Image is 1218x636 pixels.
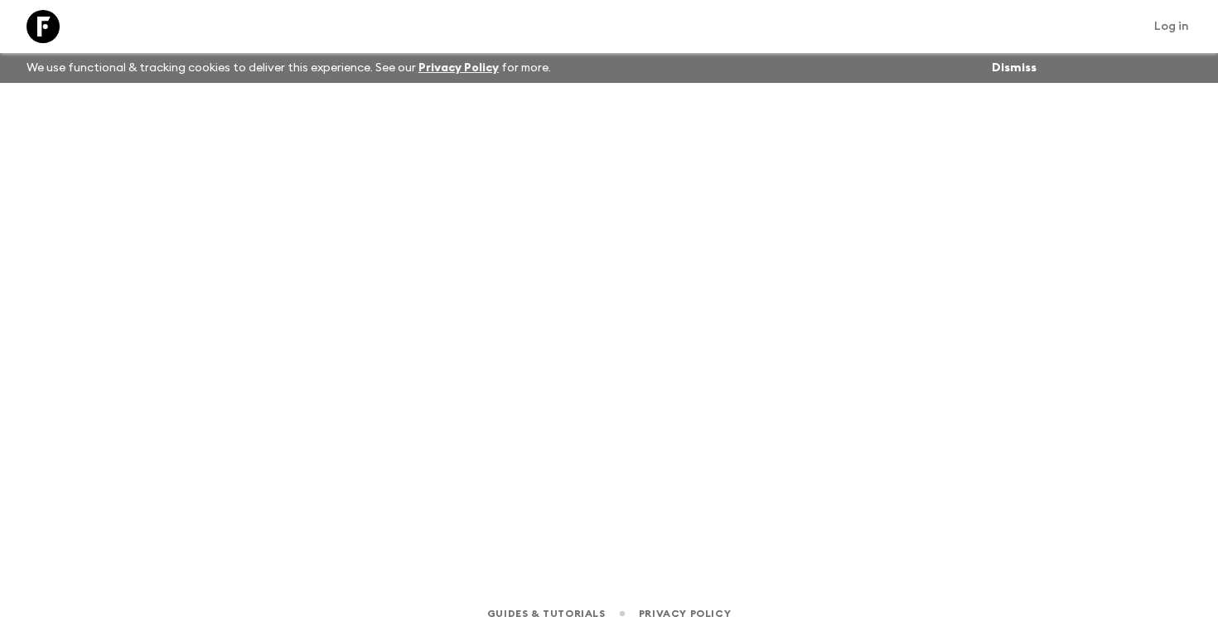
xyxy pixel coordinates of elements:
button: Dismiss [988,56,1041,80]
a: Log in [1145,15,1198,38]
a: Guides & Tutorials [487,604,606,623]
a: Privacy Policy [418,62,499,74]
a: Privacy Policy [639,604,731,623]
p: We use functional & tracking cookies to deliver this experience. See our for more. [20,53,558,83]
